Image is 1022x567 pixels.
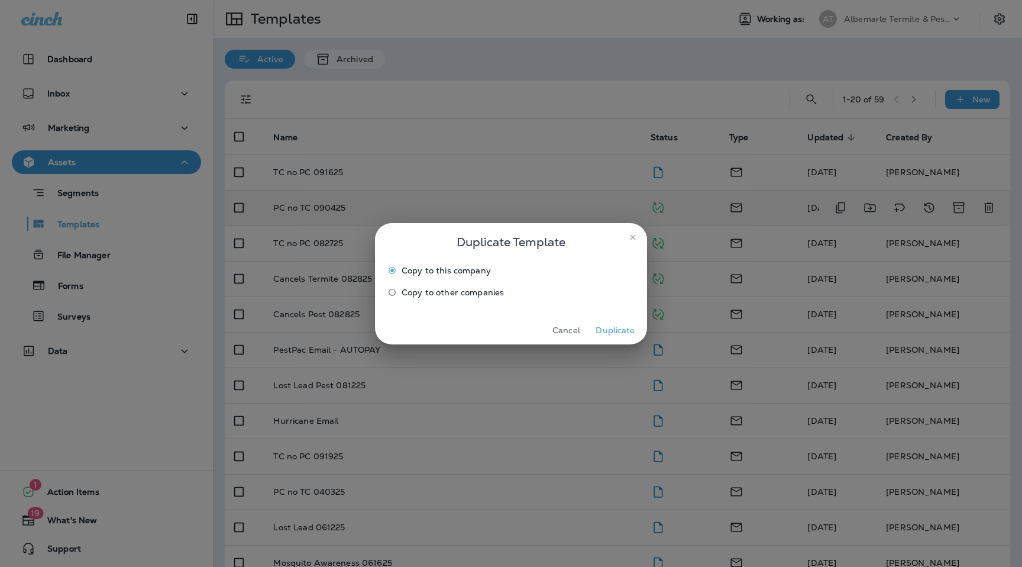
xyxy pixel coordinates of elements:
[402,266,491,275] span: Copy to this company
[402,288,504,297] span: Copy to other companies
[593,321,638,340] button: Duplicate
[623,228,642,247] button: close
[457,233,565,252] span: Duplicate Template
[544,321,588,340] button: Cancel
